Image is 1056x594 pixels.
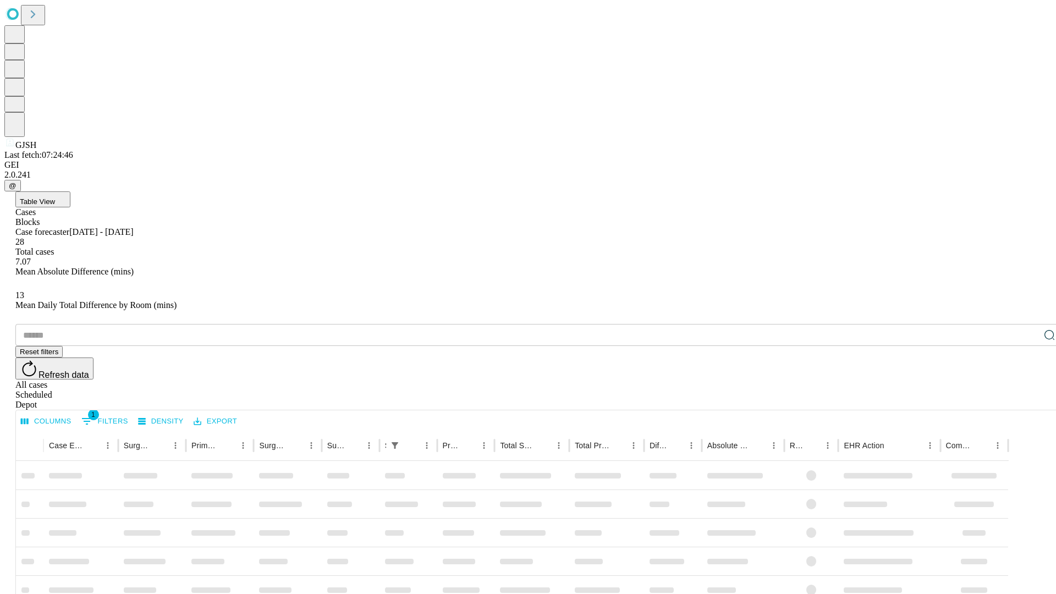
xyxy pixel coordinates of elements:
button: Sort [220,438,235,453]
button: Sort [346,438,361,453]
button: Menu [684,438,699,453]
div: Surgery Name [259,441,287,450]
button: Sort [886,438,901,453]
button: Menu [626,438,641,453]
span: GJSH [15,140,36,150]
button: Sort [751,438,766,453]
div: Absolute Difference [707,441,750,450]
div: 2.0.241 [4,170,1052,180]
button: @ [4,180,21,191]
div: Surgeon Name [124,441,151,450]
button: Sort [975,438,990,453]
button: Table View [15,191,70,207]
button: Menu [361,438,377,453]
span: @ [9,182,16,190]
button: Menu [766,438,782,453]
div: Resolved in EHR [790,441,804,450]
button: Select columns [18,413,74,430]
span: 1 [88,409,99,420]
span: [DATE] - [DATE] [69,227,133,237]
div: Difference [650,441,667,450]
div: Total Predicted Duration [575,441,609,450]
span: Refresh data [38,370,89,380]
button: Sort [805,438,820,453]
button: Menu [419,438,435,453]
button: Sort [288,438,304,453]
div: Comments [946,441,974,450]
span: Mean Daily Total Difference by Room (mins) [15,300,177,310]
button: Sort [610,438,626,453]
button: Menu [820,438,835,453]
span: Reset filters [20,348,58,356]
span: Total cases [15,247,54,256]
button: Show filters [79,413,131,430]
button: Density [135,413,186,430]
button: Menu [304,438,319,453]
div: Surgery Date [327,441,345,450]
button: Menu [922,438,938,453]
button: Menu [551,438,566,453]
span: Case forecaster [15,227,69,237]
button: Menu [990,438,1005,453]
div: Primary Service [191,441,219,450]
div: Case Epic Id [49,441,84,450]
button: Sort [668,438,684,453]
button: Menu [168,438,183,453]
span: Last fetch: 07:24:46 [4,150,73,159]
span: 13 [15,290,24,300]
button: Menu [100,438,116,453]
button: Sort [152,438,168,453]
span: 7.07 [15,257,31,266]
div: EHR Action [844,441,884,450]
button: Sort [536,438,551,453]
button: Reset filters [15,346,63,358]
span: 28 [15,237,24,246]
span: Mean Absolute Difference (mins) [15,267,134,276]
button: Menu [476,438,492,453]
button: Menu [235,438,251,453]
button: Sort [461,438,476,453]
button: Sort [85,438,100,453]
button: Export [191,413,240,430]
button: Sort [404,438,419,453]
span: Table View [20,197,55,206]
div: Predicted In Room Duration [443,441,460,450]
div: 1 active filter [387,438,403,453]
button: Refresh data [15,358,94,380]
button: Show filters [387,438,403,453]
div: Scheduled In Room Duration [385,441,386,450]
div: Total Scheduled Duration [500,441,535,450]
div: GEI [4,160,1052,170]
